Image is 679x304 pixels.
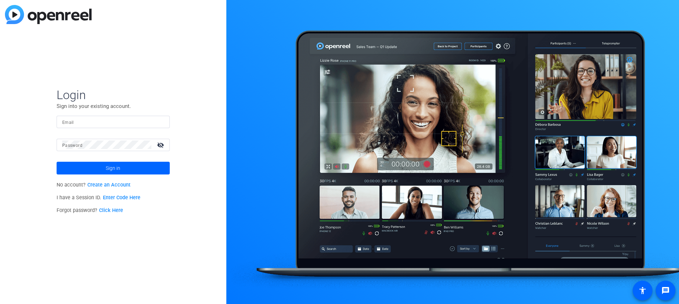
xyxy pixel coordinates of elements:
[57,207,123,213] span: Forgot password?
[57,162,170,174] button: Sign in
[5,5,92,24] img: blue-gradient.svg
[57,102,170,110] p: Sign into your existing account.
[62,120,74,125] mat-label: Email
[87,182,130,188] a: Create an Account
[57,195,140,201] span: I have a Session ID.
[99,207,123,213] a: Click Here
[57,87,170,102] span: Login
[103,195,140,201] a: Enter Code Here
[153,140,170,150] mat-icon: visibility_off
[62,117,164,126] input: Enter Email Address
[638,286,647,295] mat-icon: accessibility
[106,159,120,177] span: Sign in
[62,143,82,148] mat-label: Password
[57,182,130,188] span: No account?
[661,286,670,295] mat-icon: message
